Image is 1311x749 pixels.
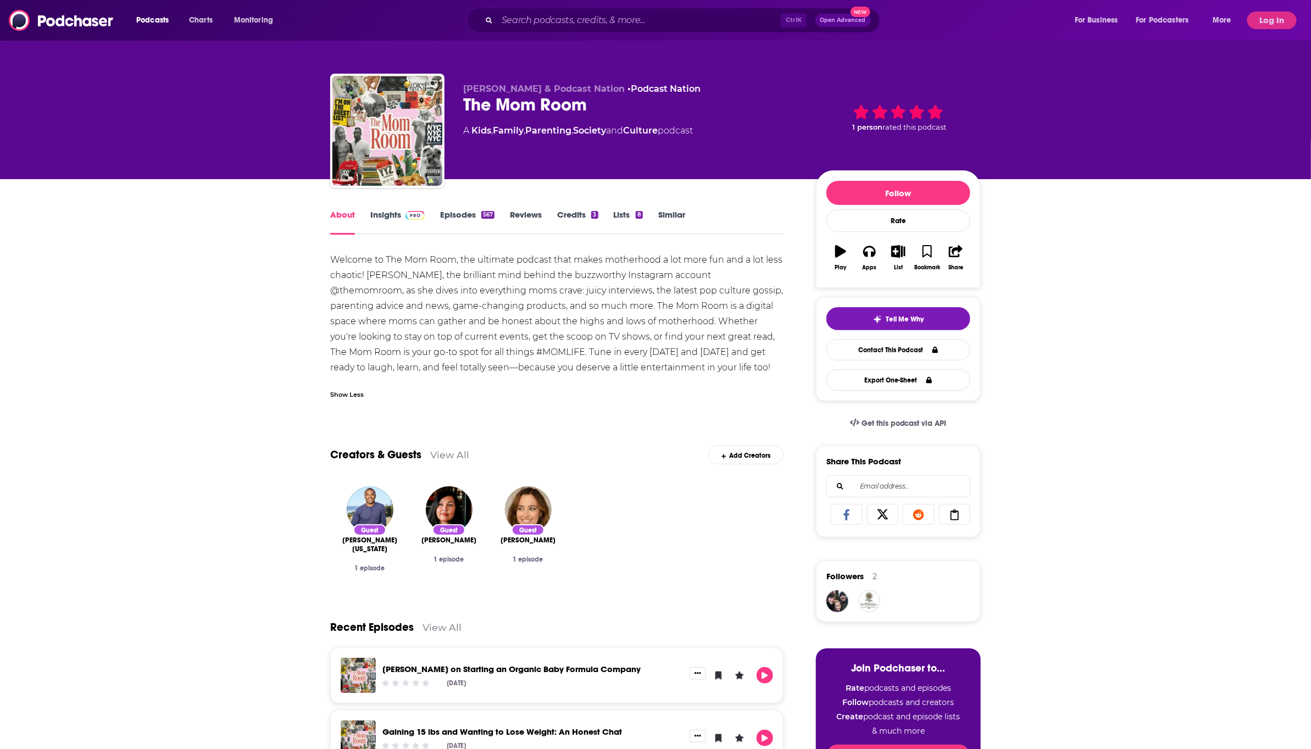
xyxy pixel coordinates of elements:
a: Family [493,125,524,136]
span: 1 person [852,123,882,131]
span: [PERSON_NAME] & Podcast Nation [463,84,625,94]
button: open menu [129,12,183,29]
a: Parenting [525,125,571,136]
button: Leave a Rating [731,730,748,746]
div: Welcome to The Mom Room, the ultimate podcast that makes motherhood a lot more fun and a lot less... [330,252,784,375]
div: Guest [512,524,545,536]
div: List [894,264,903,271]
div: Apps [863,264,877,271]
input: Search podcasts, credits, & more... [497,12,781,29]
span: , [491,125,493,136]
li: podcasts and creators [827,697,970,707]
img: tell me why sparkle [873,315,882,324]
a: Episodes567 [440,209,495,235]
span: More [1213,13,1231,28]
span: , [571,125,573,136]
div: Guest [432,524,465,536]
a: InsightsPodchaser Pro [370,209,425,235]
img: Esther Hallam on Starting an Organic Baby Formula Company [341,658,376,693]
a: Share on Reddit [903,504,935,525]
a: View All [423,622,462,633]
a: About [330,209,355,235]
a: Oie Dobier [421,536,476,545]
a: Jancee Dunn [501,536,555,545]
a: Gaining 15 lbs and Wanting to Lose Weight: An Honest Chat [382,726,622,737]
button: Leave a Rating [731,667,748,684]
button: Share [942,238,970,278]
span: rated this podcast [882,123,946,131]
div: 8 [636,211,643,219]
strong: Rate [846,683,864,693]
button: open menu [1129,12,1205,29]
a: Creators & Guests [330,448,421,462]
a: Society [573,125,606,136]
div: 1 episode [339,564,401,572]
span: New [851,7,870,17]
a: LehighValleySleepCoach [826,590,848,612]
button: Bookmark Episode [710,730,727,746]
button: Play [826,238,855,278]
div: Play [835,264,847,271]
div: Search followers [826,475,970,497]
button: Show More Button [690,730,706,742]
a: Charts [182,12,219,29]
div: Add Creators [708,445,784,464]
h3: Join Podchaser to... [827,662,970,674]
h3: Share This Podcast [826,456,901,467]
div: Share [948,264,963,271]
button: Apps [855,238,884,278]
span: Followers [826,571,864,581]
div: 2 [873,572,877,581]
div: A podcast [463,124,693,137]
img: Marc Washington [347,486,393,533]
a: Culture [623,125,658,136]
button: open menu [1205,12,1245,29]
img: The Mom Room [332,76,442,186]
span: Monitoring [234,13,273,28]
span: [PERSON_NAME] [501,536,555,545]
a: Get this podcast via API [841,410,956,437]
span: Tell Me Why [886,315,924,324]
a: Copy Link [939,504,971,525]
a: View All [430,449,469,461]
img: Podchaser - Follow, Share and Rate Podcasts [9,10,114,31]
a: Similar [658,209,685,235]
div: 3 [591,211,598,219]
button: Bookmark Episode [710,667,727,684]
a: Share on Facebook [831,504,863,525]
div: Search podcasts, credits, & more... [477,8,891,33]
input: Email address... [836,476,961,497]
img: Podchaser Pro [405,211,425,220]
a: Esther Hallam on Starting an Organic Baby Formula Company [382,664,641,674]
a: Marc Washington [339,536,401,553]
div: Guest [353,524,386,536]
span: • [627,84,701,94]
button: open menu [1067,12,1132,29]
a: Lists8 [614,209,643,235]
img: Oie Dobier [426,486,473,533]
span: Ctrl K [781,13,807,27]
img: RealRightMom [858,590,880,612]
span: Open Advanced [820,18,866,23]
button: List [884,238,913,278]
a: Reviews [510,209,542,235]
span: [PERSON_NAME][US_STATE] [339,536,401,553]
span: [PERSON_NAME] [421,536,476,545]
div: 1 episode [497,556,559,563]
button: Play [757,667,773,684]
span: For Podcasters [1136,13,1189,28]
strong: Create [837,712,864,722]
span: For Business [1075,13,1118,28]
div: Bookmark [914,264,940,271]
div: 1 personrated this podcast [816,84,981,152]
div: Rate [826,209,970,232]
img: Jancee Dunn [505,486,552,533]
button: Export One-Sheet [826,369,970,391]
span: , [524,125,525,136]
li: podcasts and episodes [827,683,970,693]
